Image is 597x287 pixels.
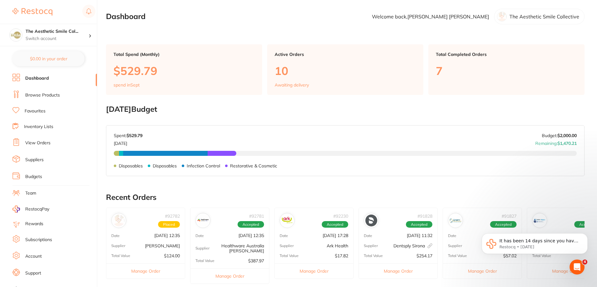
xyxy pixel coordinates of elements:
p: Date [111,234,120,238]
p: Date [280,234,288,238]
img: Healthware Australia Ridley [197,215,209,226]
img: Orien dental [450,215,461,226]
a: Favourites [25,108,46,114]
p: Supplier [448,244,462,248]
p: Date [448,234,456,238]
p: # 92230 [333,214,348,219]
p: [DATE] 12:35 [154,233,180,238]
span: 4 [582,260,587,265]
p: Date [364,234,372,238]
p: [PERSON_NAME] [145,243,180,248]
span: Placed [158,221,180,228]
button: Manage Order [275,263,353,279]
img: Henry Schein Halas [113,215,125,226]
a: Support [25,270,41,276]
a: Restocq Logo [12,5,52,19]
p: # 91827 [502,214,517,219]
a: Active Orders10Awaiting delivery [267,44,423,95]
h4: The Aesthetic Smile Collective [26,28,89,35]
a: Total Spend (Monthly)$529.79spend inSept [106,44,262,95]
p: Total Value [448,254,467,258]
a: Team [25,190,36,196]
img: Restocq Logo [12,8,52,16]
p: Total Spend (Monthly) [113,52,255,57]
p: Infection Control [187,163,220,168]
p: # 92781 [249,214,264,219]
p: [DATE] 11:32 [407,233,432,238]
a: Browse Products [25,92,60,98]
img: The Aesthetic Smile Collective [10,29,22,41]
a: Dashboard [25,75,49,82]
button: Manage Order [190,268,269,284]
p: [DATE] 17:28 [323,233,348,238]
p: Disposables [153,163,177,168]
p: Remaining: [535,138,577,146]
span: Accepted [238,221,264,228]
p: Date [195,234,204,238]
span: Accepted [322,221,348,228]
p: Dentsply Sirona [393,243,432,248]
h2: Recent Orders [106,193,585,202]
p: Total Value [195,259,214,263]
p: [DATE] [114,138,142,146]
p: Switch account [26,36,89,42]
p: Total Value [111,254,130,258]
h2: [DATE] Budget [106,105,585,114]
a: Budgets [25,174,42,180]
a: Rewards [25,221,43,227]
button: Manage Order [106,263,185,279]
p: Total Completed Orders [436,52,577,57]
button: $0.00 in your order [12,51,84,66]
p: $387.97 [248,258,264,263]
p: Disposables [119,163,143,168]
strong: $2,000.00 [557,133,577,138]
p: Restorative & Cosmetic [230,163,277,168]
button: Manage Order [443,263,522,279]
a: Subscriptions [25,237,52,243]
span: RestocqPay [25,206,49,212]
button: Manage Order [359,263,437,279]
p: Supplier [364,244,378,248]
img: Dentsply Sirona [365,215,377,226]
a: View Orders [25,140,51,146]
span: Accepted [406,221,432,228]
img: Ark Health [281,215,293,226]
p: Active Orders [275,52,416,57]
p: [DATE] 12:35 [238,233,264,238]
p: Total Value [280,254,299,258]
p: Ark Health [327,243,348,248]
p: 7 [436,64,577,77]
p: $124.00 [164,253,180,258]
p: # 92782 [165,214,180,219]
p: Total Value [364,254,383,258]
p: Awaiting delivery [275,82,309,87]
p: $254.17 [416,253,432,258]
p: Spent: [114,133,142,138]
p: Budget: [542,133,577,138]
img: RestocqPay [12,205,20,213]
iframe: Intercom notifications message [472,220,597,270]
p: $529.79 [113,64,255,77]
p: Supplier [111,244,125,248]
p: Welcome back, [PERSON_NAME] [PERSON_NAME] [372,14,489,19]
a: Inventory Lists [24,124,53,130]
strong: $1,470.21 [557,141,577,146]
p: 10 [275,64,416,77]
a: Account [25,253,42,260]
a: RestocqPay [12,205,49,213]
img: Erskine Dental [534,215,546,226]
iframe: Intercom live chat [570,260,585,275]
p: Supplier [195,246,209,250]
h2: Dashboard [106,12,146,21]
p: The Aesthetic Smile Collective [509,14,579,19]
a: Total Completed Orders7 [428,44,585,95]
p: Supplier [280,244,294,248]
p: $17.82 [335,253,348,258]
p: spend in Sept [113,82,140,87]
p: Healthware Australia [PERSON_NAME] [209,243,264,253]
p: # 91828 [417,214,432,219]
